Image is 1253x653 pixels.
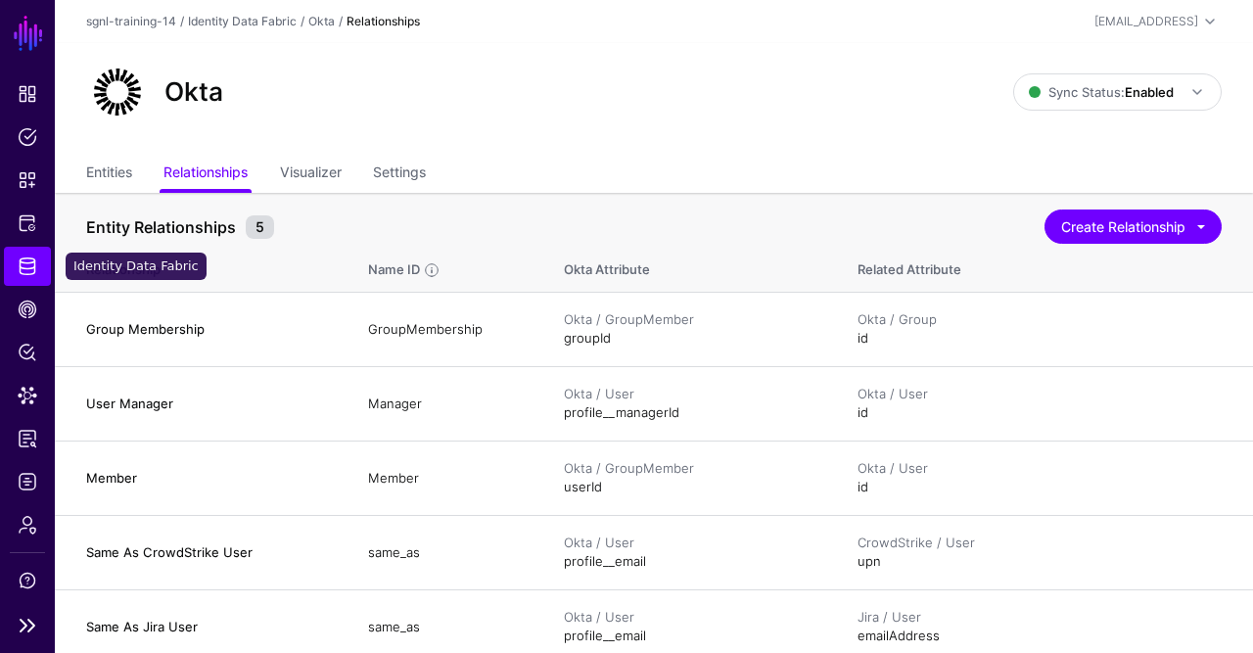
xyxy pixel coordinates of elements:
a: sgnl-training-14 [86,14,176,28]
div: Okta / User [858,459,1222,479]
div: / [297,13,308,30]
div: emailAddress [858,608,1222,646]
td: userId [544,441,838,515]
div: Name ID [366,260,422,280]
h4: Group Membership [86,320,329,338]
div: Identity Data Fabric [66,253,207,280]
td: same_as [348,515,544,589]
a: Policy Lens [4,333,51,372]
div: [EMAIL_ADDRESS] [1094,13,1198,30]
td: profile__email [544,515,838,589]
a: Visualizer [280,156,342,193]
th: Okta Attribute [544,241,838,292]
td: Manager [348,366,544,441]
a: Data Lens [4,376,51,415]
a: Identity Data Fabric [188,14,297,28]
div: id [858,310,1222,349]
span: Sync Status: [1029,84,1174,100]
span: Entity Relationships [81,215,241,239]
a: Settings [373,156,426,193]
img: svg+xml;base64,PHN2ZyB3aWR0aD0iNjQiIGhlaWdodD0iNjQiIHZpZXdCb3g9IjAgMCA2NCA2NCIgZmlsbD0ibm9uZSIgeG... [86,61,149,123]
h4: Member [86,469,329,487]
div: Okta / User [564,608,818,628]
span: Protected Systems [18,213,37,233]
a: Logs [4,462,51,501]
a: Relationships [163,156,248,193]
div: / [176,13,188,30]
a: Protected Systems [4,204,51,243]
span: Policy Lens [18,343,37,362]
td: groupId [544,292,838,366]
h4: Same As CrowdStrike User [86,543,329,561]
div: Okta / User [564,534,818,553]
h4: Same As Jira User [86,618,329,635]
div: CrowdStrike / User [858,534,1222,553]
strong: Relationships [347,14,420,28]
a: Dashboard [4,74,51,114]
div: id [858,459,1222,497]
td: profile__managerId [544,366,838,441]
div: Okta / User [858,385,1222,404]
span: Dashboard [18,84,37,104]
th: Relationship [55,241,348,292]
th: Related Attribute [838,241,1253,292]
div: Jira / User [858,608,1222,628]
span: Data Lens [18,386,37,405]
td: Member [348,441,544,515]
a: Snippets [4,161,51,200]
strong: Enabled [1125,84,1174,100]
a: Reports [4,419,51,458]
button: Create Relationship [1044,210,1222,244]
span: CAEP Hub [18,300,37,319]
span: Identity Data Fabric [18,257,37,276]
h4: User Manager [86,395,329,412]
span: Policies [18,127,37,147]
div: upn [858,534,1222,572]
a: Okta [308,14,335,28]
span: Logs [18,472,37,491]
a: Identity Data Fabric [4,247,51,286]
a: CAEP Hub [4,290,51,329]
div: Okta / GroupMember [564,310,818,330]
a: SGNL [12,12,45,55]
small: 5 [246,215,274,239]
span: Admin [18,515,37,535]
div: Okta / Group [858,310,1222,330]
span: Reports [18,429,37,448]
span: Snippets [18,170,37,190]
a: Admin [4,505,51,544]
div: Okta / GroupMember [564,459,818,479]
div: id [858,385,1222,423]
div: Okta / User [564,385,818,404]
div: / [335,13,347,30]
td: GroupMembership [348,292,544,366]
h2: Okta [164,76,223,107]
span: Support [18,571,37,590]
a: Entities [86,156,132,193]
a: Policies [4,117,51,157]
